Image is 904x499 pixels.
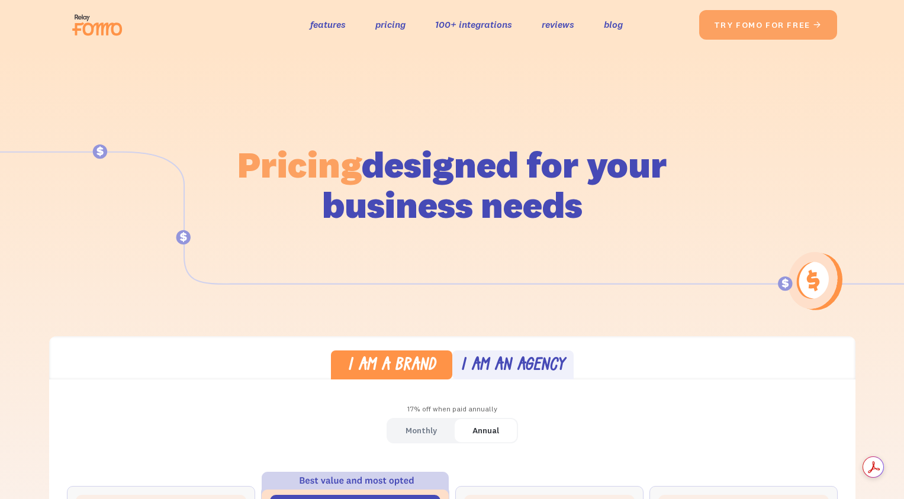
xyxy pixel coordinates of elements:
div: Monthly [406,422,437,439]
div: I am a brand [348,358,436,375]
span: Pricing [237,141,362,187]
div: Annual [472,422,499,439]
a: 100+ integrations [435,16,512,33]
span:  [813,20,822,30]
div: I am an agency [461,358,565,375]
a: blog [604,16,623,33]
h1: designed for your business needs [237,144,668,225]
div: 17% off when paid annually [49,401,855,418]
a: pricing [375,16,406,33]
a: features [310,16,346,33]
a: try fomo for free [699,10,837,40]
a: reviews [542,16,574,33]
